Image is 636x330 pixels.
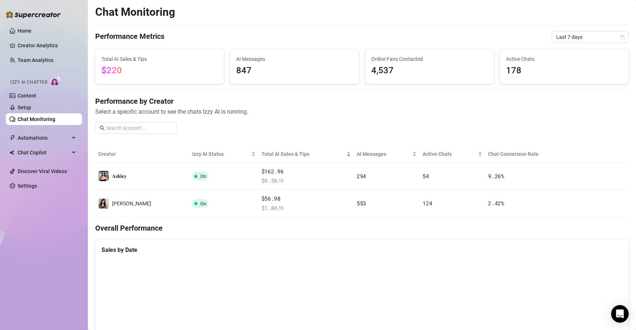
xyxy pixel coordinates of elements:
[236,64,353,78] span: 847
[18,147,70,158] span: Chat Copilot
[10,135,15,141] span: thunderbolt
[261,204,351,213] span: $ 1.84 /h
[259,146,354,163] th: Total AI Sales & Tips
[261,167,351,176] span: $162.96
[95,5,175,19] h2: Chat Monitoring
[200,201,206,206] span: On
[50,76,62,87] img: AI Chatter
[18,104,31,110] a: Setup
[189,146,258,163] th: Izzy AI Status
[98,171,109,181] img: 𝐀𝐬𝐡𝐥𝐞𝐲
[620,35,625,39] span: calendar
[192,150,249,158] span: Izzy AI Status
[101,245,622,254] div: Sales by Date
[95,31,164,43] h4: Performance Metrics
[506,55,622,63] span: Active Chats
[506,64,622,78] span: 178
[420,146,485,163] th: Active Chats
[101,55,218,63] span: Total AI Sales & Tips
[95,146,189,163] th: Creator
[423,199,432,207] span: 124
[95,96,629,106] h4: Performance by Creator
[485,146,575,163] th: Chat Conversion Rate
[357,150,411,158] span: AI Messages
[488,172,504,180] span: 9.26 %
[261,150,345,158] span: Total AI Sales & Tips
[371,55,488,63] span: Online Fans Contacted
[112,173,127,179] span: 𝐀𝐬𝐡𝐥𝐞𝐲
[6,11,61,18] img: logo-BBDzfeDw.svg
[101,65,122,76] span: $220
[10,150,14,155] img: Chat Copilot
[18,116,55,122] a: Chat Monitoring
[95,107,629,116] span: Select a specific account to see the chats Izzy AI is running.
[261,176,351,185] span: $ 8.58 /h
[261,194,351,203] span: $56.98
[354,146,420,163] th: AI Messages
[357,172,366,180] span: 294
[98,198,109,209] img: Ashley
[18,57,53,63] a: Team Analytics
[112,201,151,206] span: [PERSON_NAME]
[18,168,67,174] a: Discover Viral Videos
[106,124,172,132] input: Search account...
[236,55,353,63] span: AI Messages
[18,183,37,189] a: Settings
[423,150,476,158] span: Active Chats
[423,172,429,180] span: 54
[100,125,105,131] span: search
[18,132,70,144] span: Automations
[556,32,624,43] span: Last 7 days
[611,305,629,323] div: Open Intercom Messenger
[371,64,488,78] span: 4,537
[357,199,366,207] span: 553
[18,28,31,34] a: Home
[18,93,36,99] a: Content
[18,40,76,51] a: Creator Analytics
[95,223,629,233] h4: Overall Performance
[200,173,206,179] span: On
[488,199,504,207] span: 2.42 %
[10,79,47,86] span: Izzy AI Chatter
